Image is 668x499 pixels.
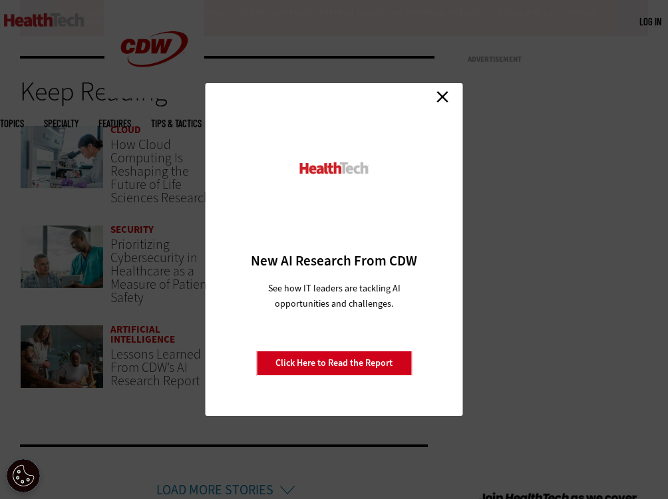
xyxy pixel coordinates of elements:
a: Close [432,86,452,106]
a: Click Here to Read the Report [256,351,412,376]
div: Cookie Settings [7,459,40,492]
h3: New AI Research From CDW [229,251,440,270]
p: See how IT leaders are tackling AI opportunities and challenges. [252,281,417,311]
button: Open Preferences [7,459,40,492]
img: HealthTech_0.png [298,161,371,175]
